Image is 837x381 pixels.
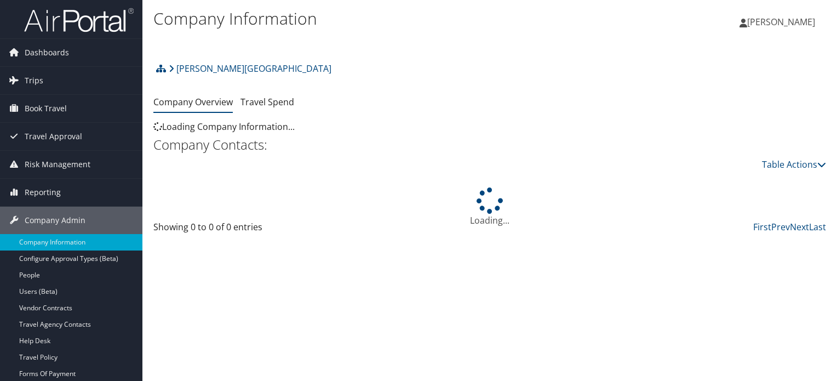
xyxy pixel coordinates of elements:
[790,221,809,233] a: Next
[25,123,82,150] span: Travel Approval
[739,5,826,38] a: [PERSON_NAME]
[153,135,826,154] h2: Company Contacts:
[25,67,43,94] span: Trips
[25,151,90,178] span: Risk Management
[153,187,826,227] div: Loading...
[771,221,790,233] a: Prev
[25,207,85,234] span: Company Admin
[169,58,331,79] a: [PERSON_NAME][GEOGRAPHIC_DATA]
[24,7,134,33] img: airportal-logo.png
[25,39,69,66] span: Dashboards
[153,7,602,30] h1: Company Information
[153,220,309,239] div: Showing 0 to 0 of 0 entries
[25,95,67,122] span: Book Travel
[240,96,294,108] a: Travel Spend
[809,221,826,233] a: Last
[153,121,295,133] span: Loading Company Information...
[762,158,826,170] a: Table Actions
[25,179,61,206] span: Reporting
[747,16,815,28] span: [PERSON_NAME]
[153,96,233,108] a: Company Overview
[753,221,771,233] a: First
